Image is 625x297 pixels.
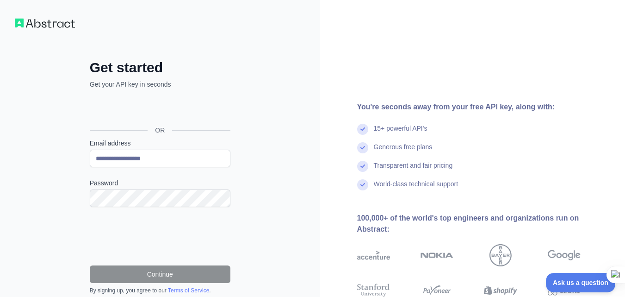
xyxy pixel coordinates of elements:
img: google [548,244,581,266]
span: OR [148,126,172,135]
p: Get your API key in seconds [90,80,230,89]
img: nokia [421,244,453,266]
label: Email address [90,139,230,148]
img: bayer [489,244,512,266]
img: check mark [357,124,368,135]
a: Terms of Service [168,287,209,294]
iframe: reCAPTCHA [90,218,230,254]
img: check mark [357,161,368,172]
div: World-class technical support [374,179,458,198]
img: accenture [357,244,390,266]
div: You're seconds away from your free API key, along with: [357,101,611,113]
iframe: Sign in with Google Button [85,99,233,120]
div: 15+ powerful API's [374,124,427,142]
img: check mark [357,142,368,153]
div: By signing up, you agree to our . [90,287,230,294]
button: Continue [90,265,230,283]
div: Generous free plans [374,142,433,161]
img: check mark [357,179,368,190]
label: Password [90,178,230,188]
iframe: Toggle Customer Support [546,273,616,292]
div: Transparent and fair pricing [374,161,453,179]
img: Workflow [15,19,75,28]
h2: Get started [90,59,230,76]
div: 100,000+ of the world's top engineers and organizations run on Abstract: [357,213,611,235]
